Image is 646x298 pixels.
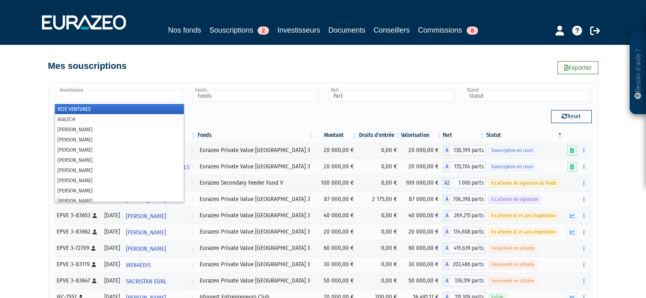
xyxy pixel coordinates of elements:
i: [Français] Personne physique [92,278,97,283]
div: Eurazeo Private Value [GEOGRAPHIC_DATA] 3 [200,260,312,269]
span: WEBAEDIS [126,258,151,273]
div: A - Eurazeo Private Value Europe 3 [443,145,485,156]
div: A - Eurazeo Private Value Europe 3 [443,161,485,172]
th: Montant: activer pour trier la colonne par ordre croissant [315,128,358,142]
i: Voir l'investisseur [191,143,194,159]
span: 138,399 parts [451,145,485,156]
div: A - Eurazeo Private Value Europe 3 [443,243,485,254]
i: [Français] Personne physique [92,262,96,267]
div: Eurazeo Private Value [GEOGRAPHIC_DATA] 3 [200,244,312,252]
div: Eurazeo Private Value [GEOGRAPHIC_DATA] 3 [200,162,312,171]
div: EPVE 3-83647 [57,276,99,285]
td: 30 000,00 € [315,256,358,273]
div: EPVE 3-83662 [57,227,99,236]
a: Souscriptions2 [209,24,269,37]
i: Voir l'investisseur [191,225,194,240]
i: [Français] Personne physique [91,246,96,251]
a: WEBAEDIS [123,256,197,273]
button: Reset [551,110,592,123]
span: 134,608 parts [451,227,485,237]
span: En attente VL et avis d'opération [488,212,558,220]
div: [DATE] [104,227,120,236]
li: [PERSON_NAME] [55,175,184,185]
div: [DATE] [104,260,120,269]
i: [Français] Personne physique [93,213,97,218]
li: [PERSON_NAME] [55,165,184,175]
div: Eurazeo Private Value [GEOGRAPHIC_DATA] 3 [200,146,312,155]
span: En attente de signature du fonds [488,179,559,187]
div: A - Eurazeo Private Value Europe 3 [443,194,485,205]
td: 50 000,00 € [315,273,358,289]
li: [PERSON_NAME] [55,135,184,145]
span: 706,398 parts [451,194,485,205]
td: 100 000,00 € [315,175,358,191]
td: 60 000,00 € [401,240,443,256]
td: 30 000,00 € [401,256,443,273]
span: A [443,210,451,221]
div: Eurazeo Private Value [GEOGRAPHIC_DATA] 3 [200,195,312,203]
span: Souscription en cours [488,147,536,155]
span: 203,486 parts [451,259,485,270]
span: A [443,276,451,286]
td: 0,00 € [358,224,401,240]
a: SACRISTAN EURL [123,273,197,289]
span: A [443,227,451,237]
div: A - Eurazeo Private Value Europe 3 [443,227,485,237]
td: 20 000,00 € [315,224,358,240]
span: A [443,259,451,270]
td: 0,00 € [358,142,401,159]
td: 40 000,00 € [315,207,358,224]
i: Voir l'investisseur [191,176,194,191]
h4: Mes souscriptions [48,61,127,71]
th: Statut : activer pour trier la colonne par ordre d&eacute;croissant [485,128,563,142]
td: 0,00 € [358,207,401,224]
div: A2 - Eurazeo Secondary Feeder Fund V [443,178,485,188]
span: 419,639 parts [451,243,485,254]
td: 100 000,00 € [401,175,443,191]
span: En attente de signature [488,196,541,203]
span: 269,215 parts [451,210,485,221]
span: En attente VL et avis d'opération [488,228,558,236]
span: A [443,161,451,172]
span: SACRISTAN EURL [126,274,167,289]
th: Part: activer pour trier la colonne par ordre croissant [443,128,485,142]
span: 336,519 parts [451,276,485,286]
td: 40 000,00 € [401,207,443,224]
a: Nos fonds [168,24,201,36]
i: Voir l'investisseur [191,258,194,273]
span: Versement en attente [488,277,537,285]
td: 0,00 € [358,240,401,256]
td: 20 000,00 € [315,159,358,175]
div: A - Eurazeo Private Value Europe 3 [443,210,485,221]
div: A - Eurazeo Private Value Europe 3 [443,276,485,286]
span: [PERSON_NAME] [126,209,166,224]
div: [DATE] [104,276,120,285]
span: [PERSON_NAME] [126,241,166,256]
li: [PERSON_NAME] [55,124,184,135]
th: Valorisation: activer pour trier la colonne par ordre croissant [401,128,443,142]
li: AGILECH [55,114,184,124]
span: A [443,145,451,156]
p: Besoin d'aide ? [633,37,643,110]
i: Voir l'investisseur [191,160,194,175]
span: A [443,194,451,205]
td: 50 000,00 € [401,273,443,289]
th: Fonds: activer pour trier la colonne par ordre croissant [197,128,315,142]
li: [PERSON_NAME] [55,196,184,206]
a: Exporter [558,61,598,74]
a: [PERSON_NAME] [123,207,197,224]
div: [DATE] [104,244,120,252]
a: [PERSON_NAME] [123,240,197,256]
span: 1 000 parts [451,178,485,188]
div: A - Eurazeo Private Value Europe 3 [443,259,485,270]
td: 87 000,00 € [315,191,358,207]
td: 20 000,00 € [401,224,443,240]
td: 87 000,00 € [401,191,443,207]
li: [PERSON_NAME] [55,185,184,196]
td: 20 000,00 € [401,142,443,159]
i: Voir l'investisseur [191,241,194,256]
div: Eurazeo Private Value [GEOGRAPHIC_DATA] 3 [200,211,312,220]
a: Commissions8 [418,24,478,36]
span: [PERSON_NAME] [126,225,166,240]
li: [PERSON_NAME] [55,145,184,155]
